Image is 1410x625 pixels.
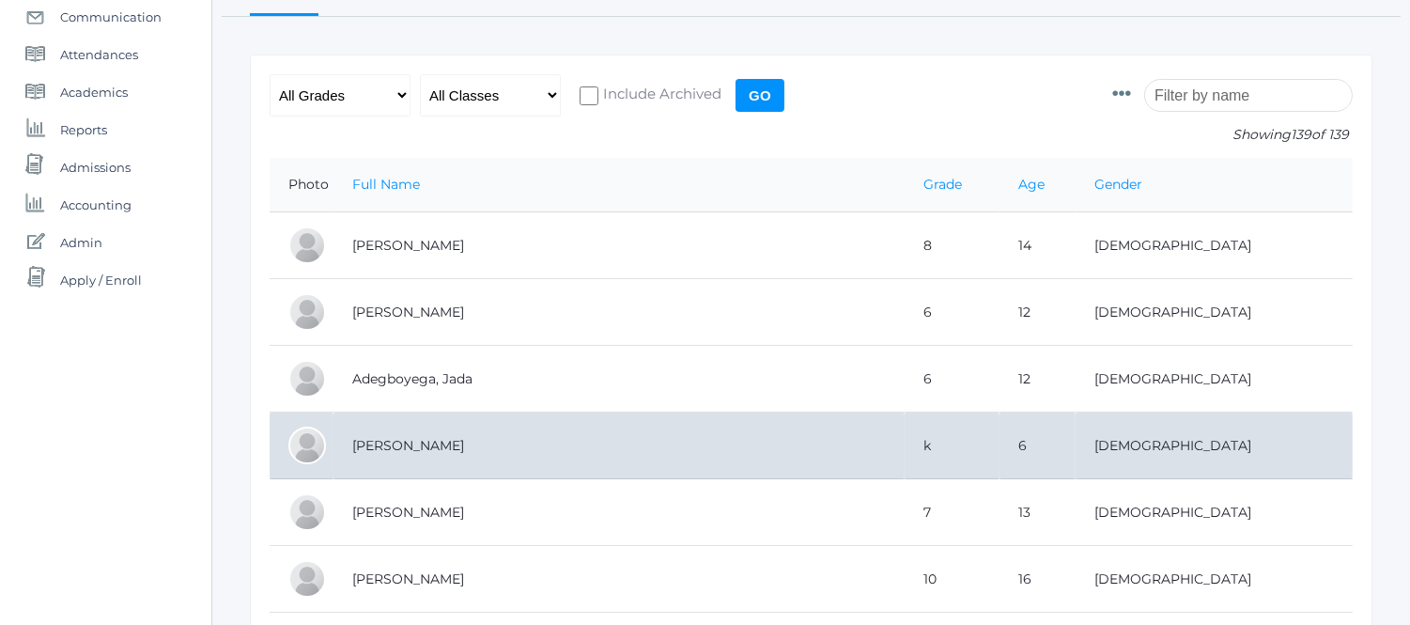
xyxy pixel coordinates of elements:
[60,148,131,186] span: Admissions
[1112,125,1353,145] p: Showing of 139
[60,36,138,73] span: Attendances
[288,360,326,398] div: Jada Adegboyega
[1076,279,1353,346] td: [DEMOGRAPHIC_DATA]
[905,212,999,279] td: 8
[288,227,326,264] div: Carly Adams
[1076,212,1353,279] td: [DEMOGRAPHIC_DATA]
[60,73,128,111] span: Academics
[999,546,1076,613] td: 16
[923,176,962,193] a: Grade
[333,212,905,279] td: [PERSON_NAME]
[999,346,1076,413] td: 12
[288,293,326,331] div: Levi Adams
[905,279,999,346] td: 6
[288,427,326,464] div: Henry Amos
[333,479,905,546] td: [PERSON_NAME]
[1076,479,1353,546] td: [DEMOGRAPHIC_DATA]
[333,346,905,413] td: Adegboyega, Jada
[580,86,598,105] input: Include Archived
[1018,176,1045,193] a: Age
[1076,413,1353,479] td: [DEMOGRAPHIC_DATA]
[333,413,905,479] td: [PERSON_NAME]
[999,413,1076,479] td: 6
[60,261,142,299] span: Apply / Enroll
[60,186,132,224] span: Accounting
[999,479,1076,546] td: 13
[333,279,905,346] td: [PERSON_NAME]
[598,84,721,107] span: Include Archived
[1144,79,1353,112] input: Filter by name
[288,493,326,531] div: Grace Anderson
[736,79,784,112] input: Go
[999,279,1076,346] td: 12
[1076,546,1353,613] td: [DEMOGRAPHIC_DATA]
[905,546,999,613] td: 10
[60,224,102,261] span: Admin
[905,346,999,413] td: 6
[1094,176,1142,193] a: Gender
[905,479,999,546] td: 7
[999,212,1076,279] td: 14
[905,413,999,479] td: k
[288,560,326,598] div: Luke Anderson
[352,176,420,193] a: Full Name
[270,158,333,212] th: Photo
[1076,346,1353,413] td: [DEMOGRAPHIC_DATA]
[333,546,905,613] td: [PERSON_NAME]
[1291,126,1311,143] span: 139
[60,111,107,148] span: Reports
